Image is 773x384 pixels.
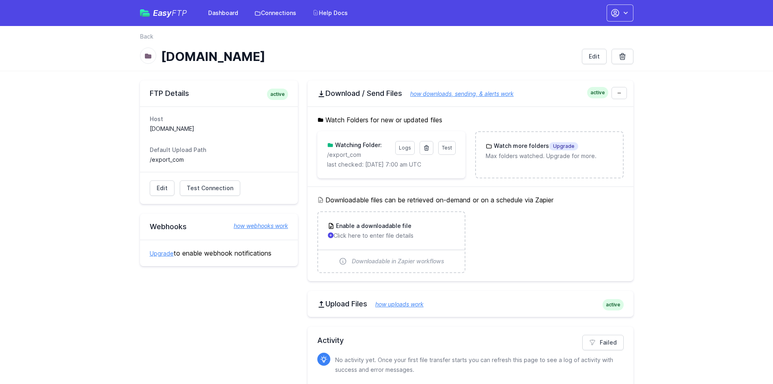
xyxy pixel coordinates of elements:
[187,184,233,192] span: Test Connection
[203,6,243,20] a: Dashboard
[153,9,187,17] span: Easy
[140,240,298,266] div: to enable webhook notifications
[317,299,624,309] h2: Upload Files
[180,180,240,196] a: Test Connection
[438,141,456,155] a: Test
[318,212,465,272] a: Enable a downloadable file Click here to enter file details Downloadable in Zapier workflows
[150,115,288,123] dt: Host
[150,156,288,164] dd: /export_com
[402,90,514,97] a: how downloads, sending, & alerts work
[150,222,288,232] h2: Webhooks
[334,141,382,149] h3: Watching Folder:
[308,6,353,20] a: Help Docs
[549,142,578,150] span: Upgrade
[317,195,624,205] h5: Downloadable files can be retrieved on-demand or on a schedule via Zapier
[267,89,288,100] span: active
[476,132,622,170] a: Watch more foldersUpgrade Max folders watched. Upgrade for more.
[317,115,624,125] h5: Watch Folders for new or updated files
[317,89,624,98] h2: Download / Send Files
[395,141,415,155] a: Logs
[352,257,444,265] span: Downloadable in Zapier workflows
[150,89,288,98] h2: FTP Details
[328,232,455,240] p: Click here to enter file details
[603,299,624,310] span: active
[317,335,624,346] h2: Activity
[250,6,301,20] a: Connections
[161,49,575,64] h1: [DOMAIN_NAME]
[150,180,174,196] a: Edit
[327,161,456,169] p: last checked: [DATE] 7:00 am UTC
[150,125,288,133] dd: [DOMAIN_NAME]
[172,8,187,18] span: FTP
[226,222,288,230] a: how webhooks work
[334,222,411,230] h3: Enable a downloadable file
[140,9,187,17] a: EasyFTP
[150,146,288,154] dt: Default Upload Path
[442,145,452,151] span: Test
[140,33,633,46] nav: Breadcrumb
[492,142,578,150] h3: Watch more folders
[587,87,608,98] span: active
[582,49,607,64] a: Edit
[140,9,150,17] img: easyftp_logo.png
[140,33,153,41] a: Back
[486,152,613,160] p: Max folders watched. Upgrade for more.
[150,250,174,257] a: Upgrade
[582,335,624,350] a: Failed
[367,301,424,308] a: how uploads work
[327,151,390,159] p: /export_com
